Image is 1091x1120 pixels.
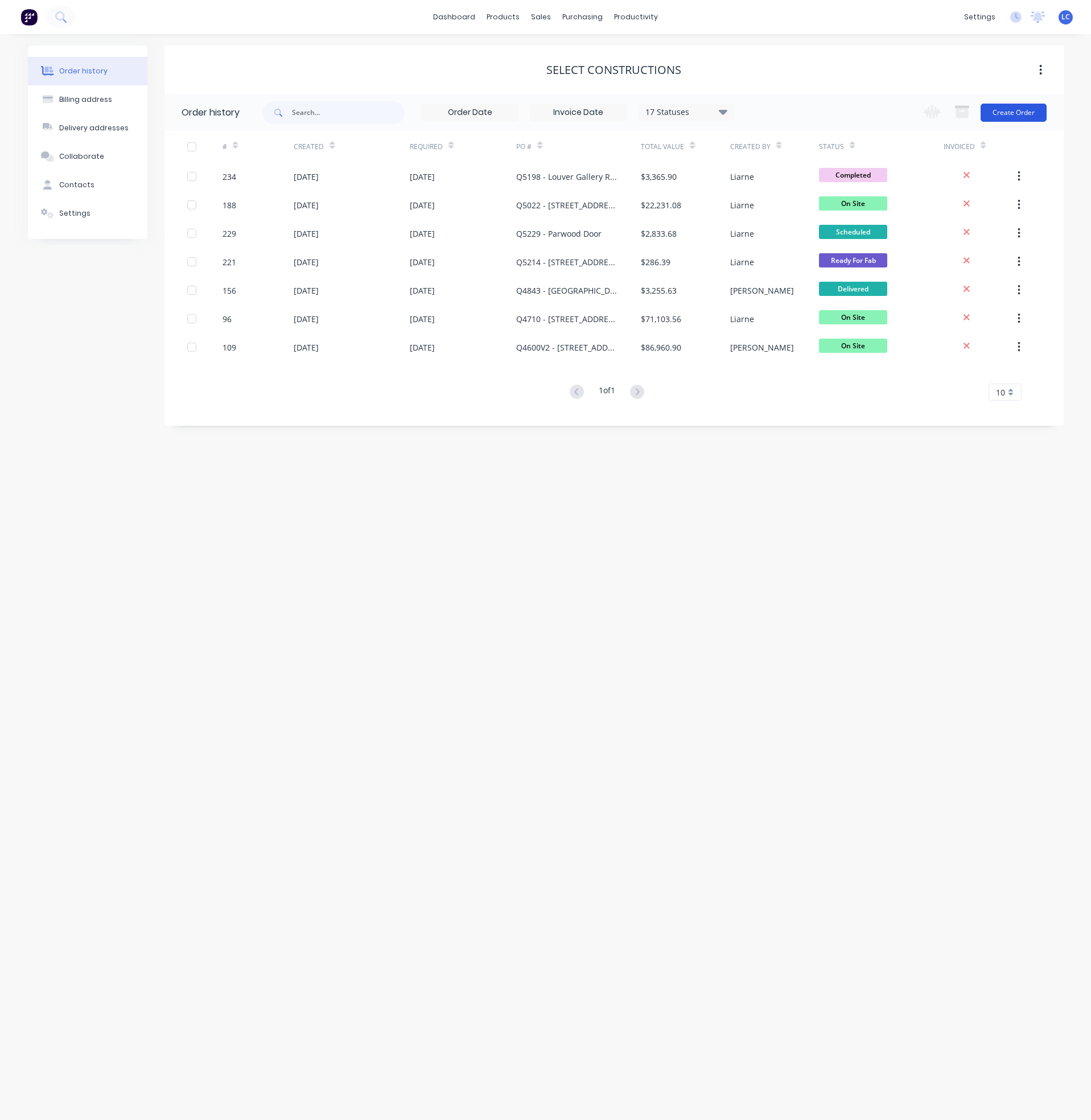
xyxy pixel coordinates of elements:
div: [DATE] [294,199,319,211]
div: 188 [223,199,236,211]
span: On Site [819,310,887,324]
div: Invoiced [944,131,1015,162]
div: [DATE] [410,228,435,240]
div: $286.39 [641,256,670,268]
img: Factory [20,9,38,26]
div: [DATE] [294,256,319,268]
div: 109 [223,341,236,353]
div: [DATE] [410,199,435,211]
div: Q5214 - [STREET_ADDRESS] [516,256,618,268]
div: # [223,142,227,152]
div: [DATE] [294,171,319,183]
div: 17 Statuses [639,106,734,118]
button: Create Order [981,104,1047,122]
span: Delivered [819,282,887,296]
div: Q4600V2 - [STREET_ADDRESS] [516,341,618,353]
div: [DATE] [410,256,435,268]
div: Created [294,142,324,152]
div: Q4843 - [GEOGRAPHIC_DATA] [516,285,618,297]
a: dashboard [427,9,481,26]
div: 229 [223,228,236,240]
div: $2,833.68 [641,228,677,240]
div: $3,255.63 [641,285,677,297]
div: [DATE] [294,313,319,325]
div: Order history [182,106,240,120]
div: Liarne [730,313,754,325]
div: Q5229 - Parwood Door [516,228,602,240]
div: Select Constructions [546,63,681,77]
div: Liarne [730,228,754,240]
div: Q5022 - [STREET_ADDRESS] [516,199,618,211]
div: Invoiced [944,142,975,152]
div: Liarne [730,256,754,268]
div: Contacts [59,180,94,190]
input: Invoice Date [530,104,626,121]
div: $22,231.08 [641,199,681,211]
input: Search... [292,101,405,124]
div: Order history [59,66,108,76]
div: Q5198 - Louver Gallery Replacement [516,171,618,183]
div: purchasing [557,9,608,26]
div: productivity [608,9,664,26]
div: sales [525,9,557,26]
div: [DATE] [410,341,435,353]
input: Order Date [422,104,518,121]
div: [DATE] [294,341,319,353]
button: Collaborate [28,142,147,171]
div: [DATE] [410,171,435,183]
div: Delivery addresses [59,123,129,133]
div: Settings [59,208,90,219]
span: On Site [819,196,887,211]
div: 156 [223,285,236,297]
span: LC [1061,12,1070,22]
div: Status [819,142,844,152]
div: Created By [730,142,771,152]
div: 221 [223,256,236,268]
div: PO # [516,142,532,152]
div: settings [958,9,1001,26]
span: On Site [819,339,887,353]
div: Required [410,131,517,162]
div: Total Value [641,142,684,152]
span: Ready For Fab [819,253,887,267]
div: Status [819,131,944,162]
div: Liarne [730,171,754,183]
div: [DATE] [294,228,319,240]
div: [DATE] [294,285,319,297]
div: 96 [223,313,232,325]
button: Billing address [28,85,147,114]
button: Delivery addresses [28,114,147,142]
button: Settings [28,199,147,228]
button: Contacts [28,171,147,199]
div: 1 of 1 [599,384,615,401]
div: [DATE] [410,313,435,325]
div: 234 [223,171,236,183]
div: Created [294,131,409,162]
div: Collaborate [59,151,104,162]
button: Order history [28,57,147,85]
span: Scheduled [819,225,887,239]
div: Billing address [59,94,112,105]
div: Liarne [730,199,754,211]
div: Total Value [641,131,730,162]
span: 10 [996,386,1005,398]
span: Completed [819,168,887,182]
div: PO # [516,131,641,162]
div: Required [410,142,443,152]
div: [PERSON_NAME] [730,341,794,353]
div: Created By [730,131,819,162]
div: $86,960.90 [641,341,681,353]
div: # [223,131,294,162]
div: products [481,9,525,26]
div: $71,103.56 [641,313,681,325]
div: [PERSON_NAME] [730,285,794,297]
div: [DATE] [410,285,435,297]
div: $3,365.90 [641,171,677,183]
div: Q4710 - [STREET_ADDRESS] [516,313,618,325]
